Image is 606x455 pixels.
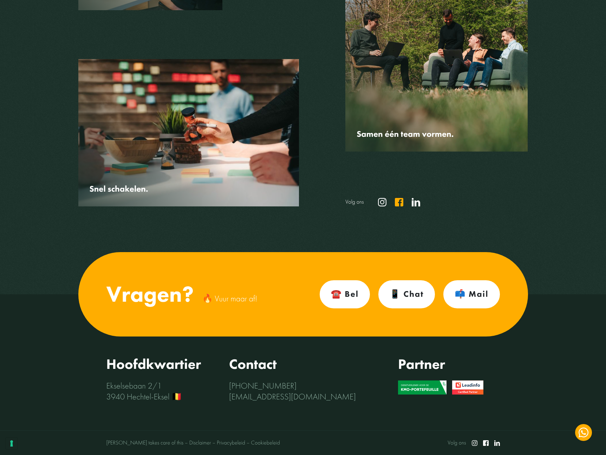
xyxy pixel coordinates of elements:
[202,293,258,304] p: 🔥 Vuur maar af!
[106,282,194,307] h2: Vragen?
[229,380,356,391] a: [PHONE_NUMBER]
[229,356,356,372] h3: Contact
[106,380,182,402] a: Ekselsebaan 2/13940 Hechtel-Eksel 🇧🇪
[320,280,370,308] a: ☎️ Bel
[398,380,447,395] img: KMO Portefeuille
[229,391,356,402] a: [EMAIL_ADDRESS][DOMAIN_NAME]
[398,356,483,372] h3: Partner
[251,439,280,446] a: Cookiebeleid
[90,184,148,198] span: Snel schakelen.
[452,380,483,395] img: Leadinfo Certified Partner
[217,439,245,446] a: Privacybeleid
[6,437,18,449] button: Uw voorkeuren voor toestemming voor trackingtechnologieën
[443,280,500,308] a: 📫 Mail
[579,428,588,437] img: WhatsApp
[183,439,211,447] a: Disclaimer
[106,356,201,372] h3: Hoofdkwartier
[378,280,435,308] a: 📱 Chat
[106,439,184,447] p: [PERSON_NAME] takes care of this
[448,439,466,447] span: Volg ons
[357,129,454,143] span: Samen één team vormen.
[345,198,364,206] span: Volg ons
